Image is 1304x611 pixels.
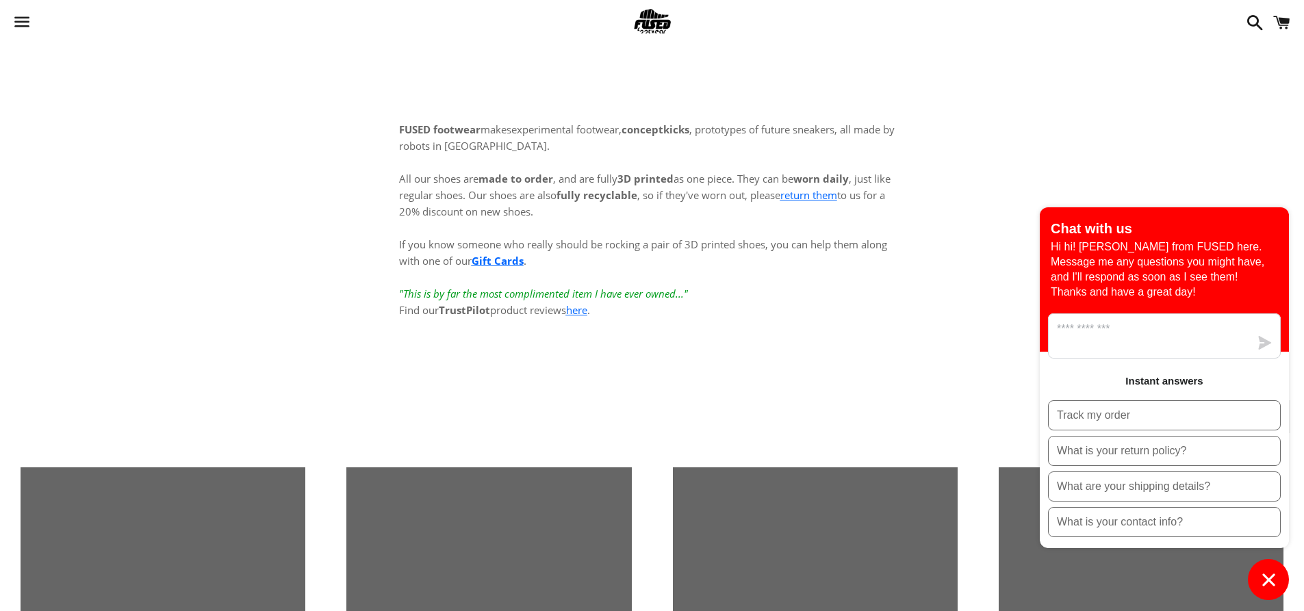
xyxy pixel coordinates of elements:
[399,287,688,300] em: "This is by far the most complimented item I have ever owned..."
[399,122,481,136] strong: FUSED footwear
[478,172,553,185] strong: made to order
[780,188,837,202] a: return them
[1036,207,1293,600] inbox-online-store-chat: Shopify online store chat
[566,303,587,317] a: here
[399,122,895,153] span: experimental footwear, , prototypes of future sneakers, all made by robots in [GEOGRAPHIC_DATA].
[557,188,637,202] strong: fully recyclable
[622,122,689,136] strong: conceptkicks
[399,122,511,136] span: makes
[793,172,849,185] strong: worn daily
[617,172,674,185] strong: 3D printed
[399,154,906,318] p: All our shoes are , and are fully as one piece. They can be , just like regular shoes. Our shoes ...
[472,254,524,268] a: Gift Cards
[439,303,490,317] strong: TrustPilot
